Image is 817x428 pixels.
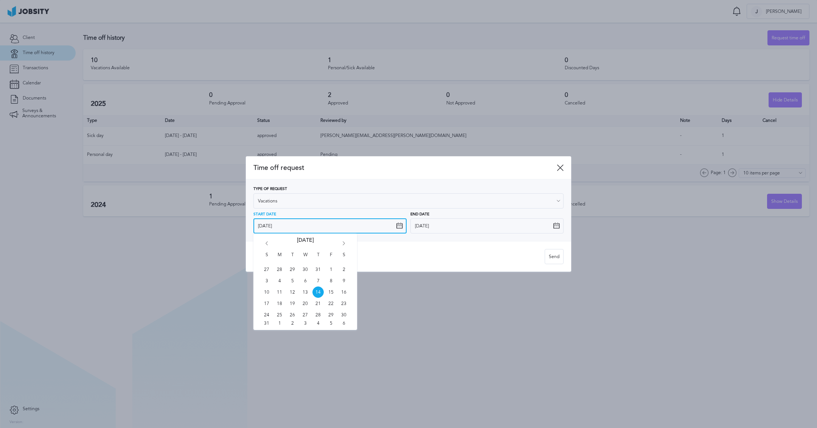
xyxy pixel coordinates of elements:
[274,286,285,298] span: Mon Aug 11 2025
[263,241,270,248] i: Go back 1 month
[261,309,272,321] span: Sun Aug 24 2025
[253,187,287,191] span: Type of Request
[325,321,337,326] span: Fri Sep 05 2025
[287,298,298,309] span: Tue Aug 19 2025
[300,252,311,264] span: W
[300,309,311,321] span: Wed Aug 27 2025
[325,275,337,286] span: Fri Aug 08 2025
[287,275,298,286] span: Tue Aug 05 2025
[300,275,311,286] span: Wed Aug 06 2025
[287,264,298,275] span: Tue Jul 29 2025
[338,264,349,275] span: Sat Aug 02 2025
[340,241,347,248] i: Go forward 1 month
[274,264,285,275] span: Mon Jul 28 2025
[253,212,276,217] span: Start Date
[312,275,324,286] span: Thu Aug 07 2025
[338,252,349,264] span: S
[261,298,272,309] span: Sun Aug 17 2025
[253,164,557,172] span: Time off request
[297,237,314,252] span: [DATE]
[274,321,285,326] span: Mon Sep 01 2025
[545,249,564,264] button: Send
[325,264,337,275] span: Fri Aug 01 2025
[325,252,337,264] span: F
[261,264,272,275] span: Sun Jul 27 2025
[325,298,337,309] span: Fri Aug 22 2025
[312,298,324,309] span: Thu Aug 21 2025
[287,286,298,298] span: Tue Aug 12 2025
[338,309,349,321] span: Sat Aug 30 2025
[312,286,324,298] span: Thu Aug 14 2025
[274,298,285,309] span: Mon Aug 18 2025
[300,286,311,298] span: Wed Aug 13 2025
[261,286,272,298] span: Sun Aug 10 2025
[325,286,337,298] span: Fri Aug 15 2025
[261,321,272,326] span: Sun Aug 31 2025
[274,275,285,286] span: Mon Aug 04 2025
[274,309,285,321] span: Mon Aug 25 2025
[312,309,324,321] span: Thu Aug 28 2025
[274,252,285,264] span: M
[338,286,349,298] span: Sat Aug 16 2025
[312,321,324,326] span: Thu Sep 04 2025
[300,298,311,309] span: Wed Aug 20 2025
[338,275,349,286] span: Sat Aug 09 2025
[300,264,311,275] span: Wed Jul 30 2025
[410,212,429,217] span: End Date
[261,252,272,264] span: S
[287,309,298,321] span: Tue Aug 26 2025
[545,249,563,265] div: Send
[325,309,337,321] span: Fri Aug 29 2025
[338,321,349,326] span: Sat Sep 06 2025
[287,321,298,326] span: Tue Sep 02 2025
[338,298,349,309] span: Sat Aug 23 2025
[312,252,324,264] span: T
[287,252,298,264] span: T
[300,321,311,326] span: Wed Sep 03 2025
[261,275,272,286] span: Sun Aug 03 2025
[312,264,324,275] span: Thu Jul 31 2025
